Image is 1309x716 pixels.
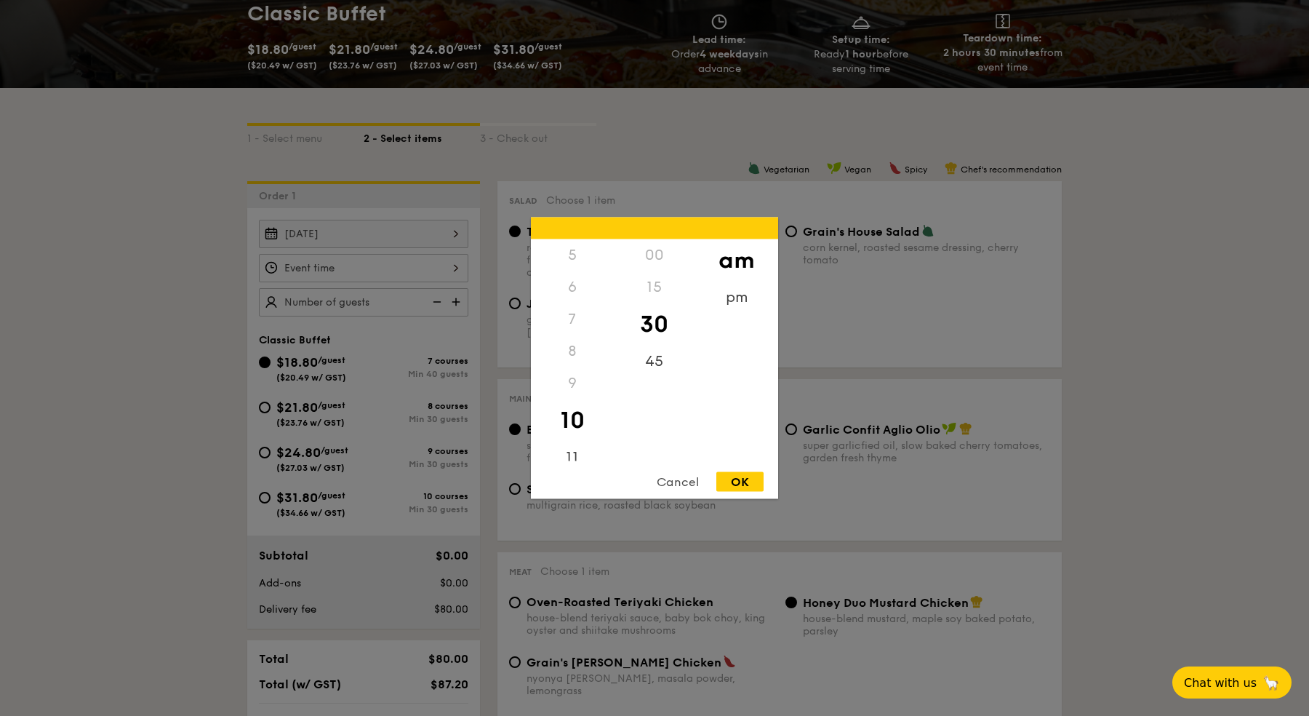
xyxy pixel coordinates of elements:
[613,271,695,303] div: 15
[531,239,613,271] div: 5
[531,399,613,442] div: 10
[716,472,764,492] div: OK
[642,472,713,492] div: Cancel
[531,442,613,474] div: 11
[531,367,613,399] div: 9
[531,335,613,367] div: 8
[531,271,613,303] div: 6
[613,346,695,378] div: 45
[695,239,777,282] div: am
[1172,667,1292,699] button: Chat with us🦙
[613,303,695,346] div: 30
[531,303,613,335] div: 7
[695,282,777,314] div: pm
[1262,675,1280,691] span: 🦙
[1184,676,1257,690] span: Chat with us
[613,239,695,271] div: 00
